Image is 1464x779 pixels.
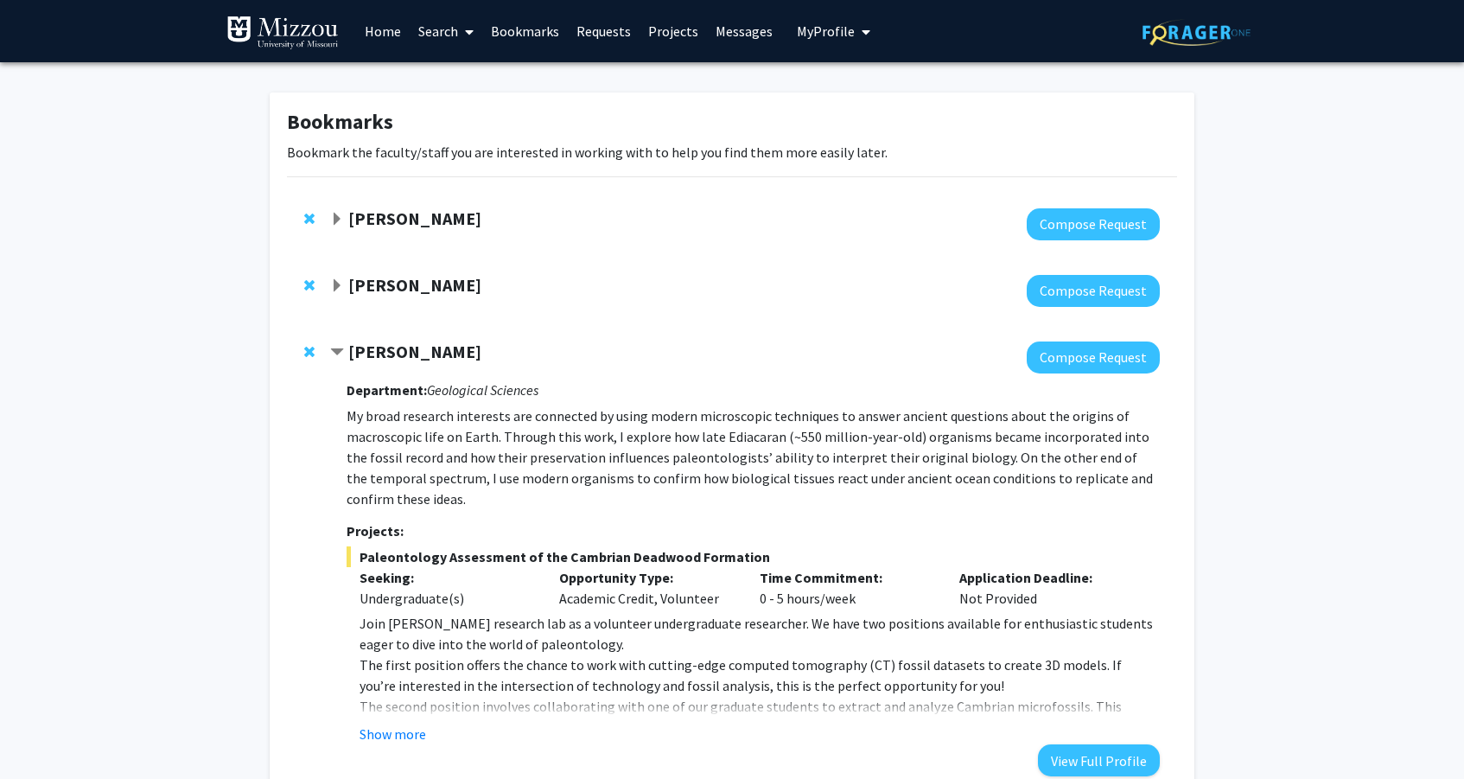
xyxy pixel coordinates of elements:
[330,346,344,360] span: Contract Tara Selly Bookmark
[1143,19,1251,46] img: ForagerOne Logo
[347,405,1160,509] p: My broad research interests are connected by using modern microscopic techniques to answer ancien...
[360,654,1160,696] p: The first position offers the chance to work with cutting-edge computed tomography (CT) fossil da...
[1038,744,1160,776] button: View Full Profile
[1027,208,1160,240] button: Compose Request to Peter Cornish
[360,567,534,588] p: Seeking:
[707,1,781,61] a: Messages
[360,613,1160,654] p: Join [PERSON_NAME] research lab as a volunteer undergraduate researcher. We have two positions av...
[347,522,404,540] strong: Projects:
[348,341,481,362] strong: [PERSON_NAME]
[356,1,410,61] a: Home
[410,1,482,61] a: Search
[304,345,315,359] span: Remove Tara Selly from bookmarks
[546,567,747,609] div: Academic Credit, Volunteer
[959,567,1134,588] p: Application Deadline:
[330,279,344,293] span: Expand Gary Baker Bookmark
[330,213,344,227] span: Expand Peter Cornish Bookmark
[797,22,855,40] span: My Profile
[347,381,427,399] strong: Department:
[747,567,947,609] div: 0 - 5 hours/week
[287,110,1177,135] h1: Bookmarks
[1027,275,1160,307] button: Compose Request to Gary Baker
[13,701,73,766] iframe: Chat
[304,212,315,226] span: Remove Peter Cornish from bookmarks
[482,1,568,61] a: Bookmarks
[568,1,640,61] a: Requests
[347,546,1160,567] span: Paleontology Assessment of the Cambrian Deadwood Formation
[287,142,1177,163] p: Bookmark the faculty/staff you are interested in working with to help you find them more easily l...
[348,274,481,296] strong: [PERSON_NAME]
[760,567,934,588] p: Time Commitment:
[226,16,339,50] img: University of Missouri Logo
[1027,342,1160,374] button: Compose Request to Tara Selly
[946,567,1147,609] div: Not Provided
[360,696,1160,737] p: The second position involves collaborating with one of our graduate students to extract and analy...
[360,724,426,744] button: Show more
[304,278,315,292] span: Remove Gary Baker from bookmarks
[348,208,481,229] strong: [PERSON_NAME]
[559,567,734,588] p: Opportunity Type:
[360,588,534,609] div: Undergraduate(s)
[640,1,707,61] a: Projects
[427,381,538,399] i: Geological Sciences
